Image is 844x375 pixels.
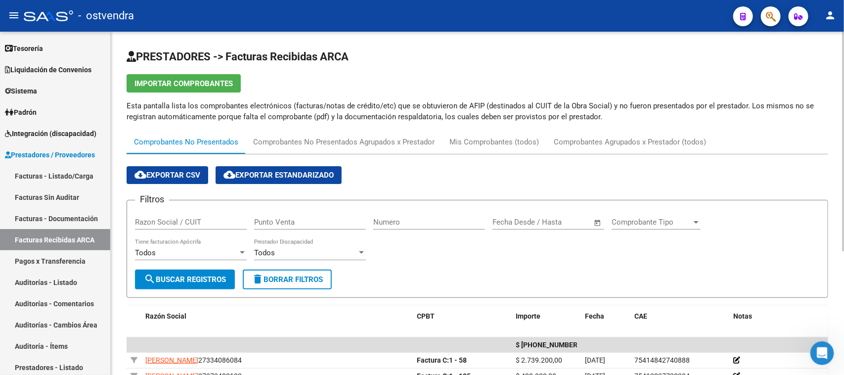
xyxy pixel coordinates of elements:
[554,137,706,147] div: Comprobantes Agrupados x Prestador (todos)
[134,169,146,181] mat-icon: cloud_download
[512,306,581,327] datatable-header-cell: Importe
[134,79,233,88] span: Importar Comprobantes
[252,275,323,284] span: Borrar Filtros
[78,5,134,27] span: - ostvendra
[417,356,449,364] span: Factura C:
[824,9,836,21] mat-icon: person
[516,356,562,364] span: $ 2.739.200,00
[144,275,226,284] span: Buscar Registros
[541,218,589,227] input: Fecha fin
[144,273,156,285] mat-icon: search
[417,312,435,320] span: CPBT
[127,166,208,184] button: Exportar CSV
[134,171,200,180] span: Exportar CSV
[810,341,834,365] iframe: Intercom live chat
[516,312,540,320] span: Importe
[733,312,752,320] span: Notas
[413,306,512,327] datatable-header-cell: CPBT
[449,137,539,147] div: Mis Comprobantes (todos)
[585,312,604,320] span: Fecha
[516,341,589,349] span: $ 20.358.099.066,03
[5,107,37,118] span: Padrón
[141,306,413,327] datatable-header-cell: Razón Social
[135,248,156,257] span: Todos
[135,192,169,206] h3: Filtros
[8,9,20,21] mat-icon: menu
[5,149,95,160] span: Prestadores / Proveedores
[243,270,332,289] button: Borrar Filtros
[145,355,409,366] div: 27334086084
[5,86,37,96] span: Sistema
[581,306,630,327] datatable-header-cell: Fecha
[223,171,334,180] span: Exportar Estandarizado
[223,169,235,181] mat-icon: cloud_download
[135,270,235,289] button: Buscar Registros
[127,100,828,122] p: Esta pantalla lista los comprobantes electrónicos (facturas/notas de crédito/etc) que se obtuvier...
[585,356,605,364] span: [DATE]
[5,43,43,54] span: Tesorería
[5,128,96,139] span: Integración (discapacidad)
[634,312,647,320] span: CAE
[252,273,264,285] mat-icon: delete
[253,137,435,147] div: Comprobantes No Presentados Agrupados x Prestador
[592,217,604,229] button: Open calendar
[5,64,91,75] span: Liquidación de Convenios
[417,356,467,364] strong: 1 - 58
[145,312,186,320] span: Razón Social
[127,47,828,66] h2: PRESTADORES -> Facturas Recibidas ARCA
[127,74,241,93] button: Importar Comprobantes
[630,306,729,327] datatable-header-cell: CAE
[145,356,198,364] span: [PERSON_NAME]
[216,166,342,184] button: Exportar Estandarizado
[134,137,238,147] div: Comprobantes No Presentados
[492,218,533,227] input: Fecha inicio
[729,306,828,327] datatable-header-cell: Notas
[612,218,692,227] span: Comprobante Tipo
[254,248,275,257] span: Todos
[634,356,690,364] span: 75414842740888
